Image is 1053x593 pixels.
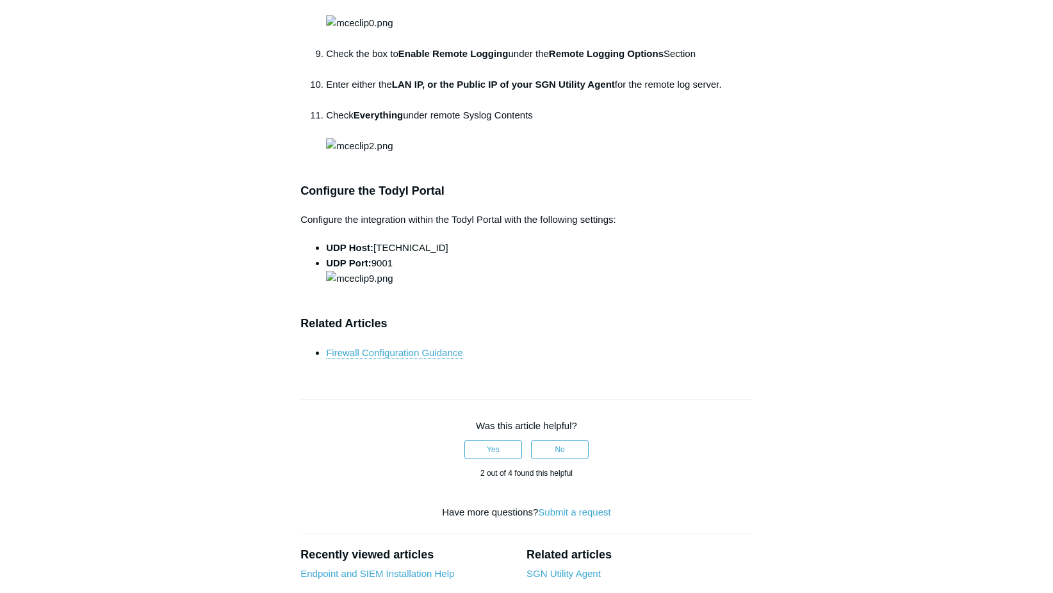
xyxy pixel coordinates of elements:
strong: UDP Port: [326,257,371,268]
p: Configure the integration within the Todyl Portal with the following settings: [300,212,753,227]
img: mceclip0.png [326,15,393,31]
h3: Configure the Todyl Portal [300,182,753,200]
h2: Related articles [526,546,753,564]
a: Endpoint and SIEM Installation Help [300,568,454,579]
strong: UDP Host: [326,242,373,253]
strong: Enable Remote Logging [398,48,509,59]
li: Check the box to under the Section [326,46,753,77]
img: mceclip2.png [326,138,393,154]
strong: Remote Logging Options [549,48,664,59]
li: 9001 [326,256,753,302]
h3: Related Articles [300,314,753,333]
a: SGN Utility Agent [526,568,601,579]
a: Submit a request [538,507,610,517]
li: Check under remote Syslog Contents [326,108,753,169]
li: Enter either the for the remote log server. [326,77,753,108]
strong: LAN IP, or the Public IP of your SGN Utility Agent [392,79,615,90]
img: mceclip9.png [326,271,393,286]
button: This article was not helpful [531,440,589,459]
h2: Recently viewed articles [300,546,514,564]
li: [TECHNICAL_ID] [326,240,753,256]
button: This article was helpful [464,440,522,459]
span: Was this article helpful? [476,420,577,431]
a: Firewall Configuration Guidance [326,347,462,359]
strong: Everything [354,110,404,120]
span: 2 out of 4 found this helpful [480,469,573,478]
div: Have more questions? [300,505,753,520]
